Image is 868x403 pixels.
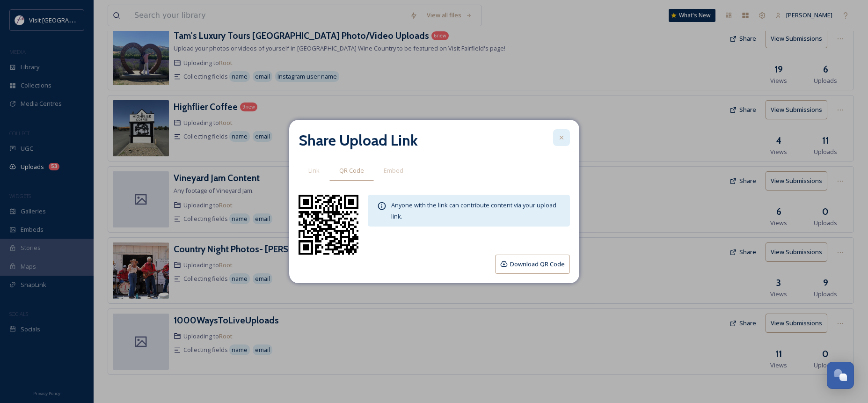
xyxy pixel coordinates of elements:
[384,166,403,175] span: Embed
[299,129,418,152] h2: Share Upload Link
[308,166,320,175] span: Link
[495,255,570,274] button: Download QR Code
[827,362,854,389] button: Open Chat
[339,166,364,175] span: QR Code
[391,201,556,220] span: Anyone with the link can contribute content via your upload link.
